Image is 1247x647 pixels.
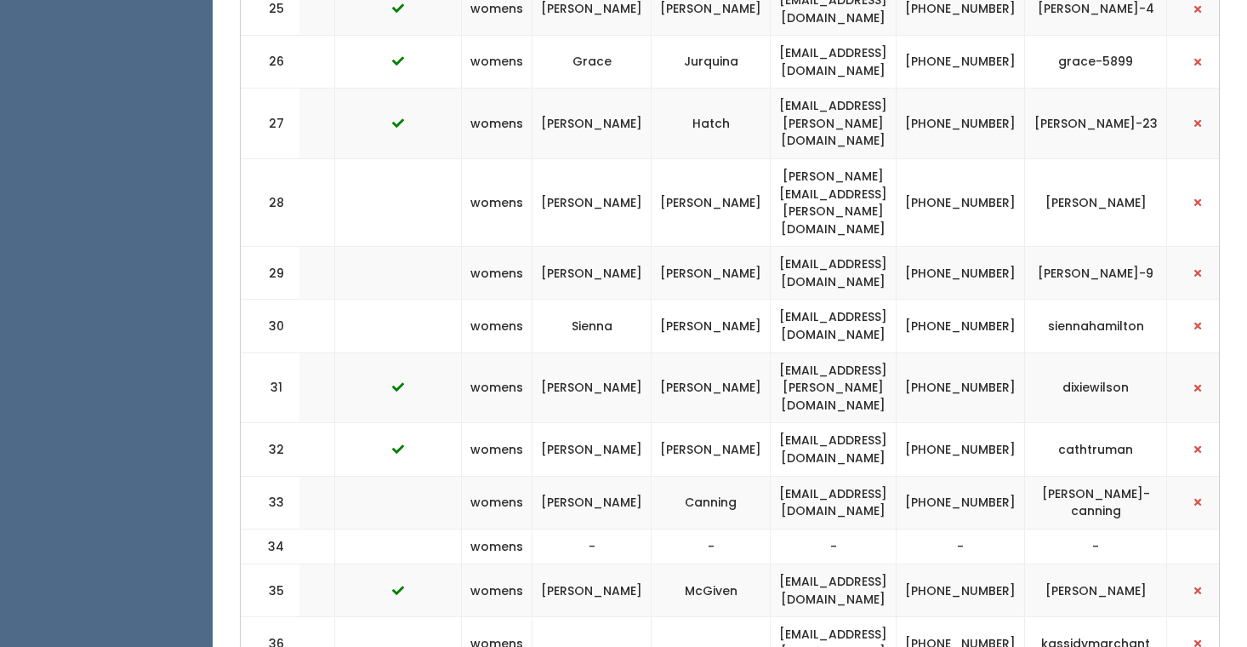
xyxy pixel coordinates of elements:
td: womens [462,89,532,159]
td: [PERSON_NAME] [532,352,652,423]
td: [PHONE_NUMBER] [897,89,1025,159]
td: [PHONE_NUMBER] [897,476,1025,529]
td: [PERSON_NAME] [532,159,652,247]
td: - [532,529,652,564]
td: [PHONE_NUMBER] [897,352,1025,423]
td: [PERSON_NAME]-9 [1025,247,1167,300]
td: [PHONE_NUMBER] [897,564,1025,617]
td: [PERSON_NAME] [532,423,652,476]
td: [PERSON_NAME] [652,300,771,352]
td: [PHONE_NUMBER] [897,300,1025,352]
td: [PERSON_NAME]-23 [1025,89,1167,159]
td: [PERSON_NAME] [652,247,771,300]
td: [PERSON_NAME] [1025,159,1167,247]
td: [EMAIL_ADDRESS][PERSON_NAME][DOMAIN_NAME] [771,89,897,159]
td: siennahamilton [1025,300,1167,352]
td: [PERSON_NAME] [652,423,771,476]
td: [PERSON_NAME]-canning [1025,476,1167,529]
td: womens [462,476,532,529]
td: [PHONE_NUMBER] [897,159,1025,247]
td: [PERSON_NAME] [532,89,652,159]
td: - [771,529,897,564]
td: 28 [241,159,300,247]
td: 31 [241,352,300,423]
td: Canning [652,476,771,529]
td: 35 [241,564,300,617]
td: - [652,529,771,564]
td: [PERSON_NAME] [532,476,652,529]
td: [PERSON_NAME] [532,564,652,617]
td: 26 [241,36,300,89]
td: womens [462,159,532,247]
td: 30 [241,300,300,352]
td: Grace [532,36,652,89]
td: 33 [241,476,300,529]
td: - [897,529,1025,564]
td: [PERSON_NAME] [652,352,771,423]
td: [EMAIL_ADDRESS][DOMAIN_NAME] [771,423,897,476]
td: [EMAIL_ADDRESS][DOMAIN_NAME] [771,247,897,300]
td: grace-5899 [1025,36,1167,89]
td: [EMAIL_ADDRESS][DOMAIN_NAME] [771,476,897,529]
td: Sienna [532,300,652,352]
td: womens [462,423,532,476]
td: womens [462,300,532,352]
td: 29 [241,247,300,300]
td: [PERSON_NAME] [532,247,652,300]
td: dixiewilson [1025,352,1167,423]
td: [EMAIL_ADDRESS][DOMAIN_NAME] [771,36,897,89]
td: [PHONE_NUMBER] [897,423,1025,476]
td: [EMAIL_ADDRESS][DOMAIN_NAME] [771,300,897,352]
td: [PHONE_NUMBER] [897,36,1025,89]
td: cathtruman [1025,423,1167,476]
td: 27 [241,89,300,159]
td: McGiven [652,564,771,617]
td: [PERSON_NAME] [652,159,771,247]
td: [PERSON_NAME] [1025,564,1167,617]
td: womens [462,352,532,423]
td: womens [462,36,532,89]
td: womens [462,247,532,300]
td: 32 [241,423,300,476]
td: 34 [241,529,300,564]
td: womens [462,564,532,617]
td: womens [462,529,532,564]
td: - [1025,529,1167,564]
td: [PERSON_NAME][EMAIL_ADDRESS][PERSON_NAME][DOMAIN_NAME] [771,159,897,247]
td: Hatch [652,89,771,159]
td: [EMAIL_ADDRESS][PERSON_NAME][DOMAIN_NAME] [771,352,897,423]
td: Jurquina [652,36,771,89]
td: [EMAIL_ADDRESS][DOMAIN_NAME] [771,564,897,617]
td: [PHONE_NUMBER] [897,247,1025,300]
